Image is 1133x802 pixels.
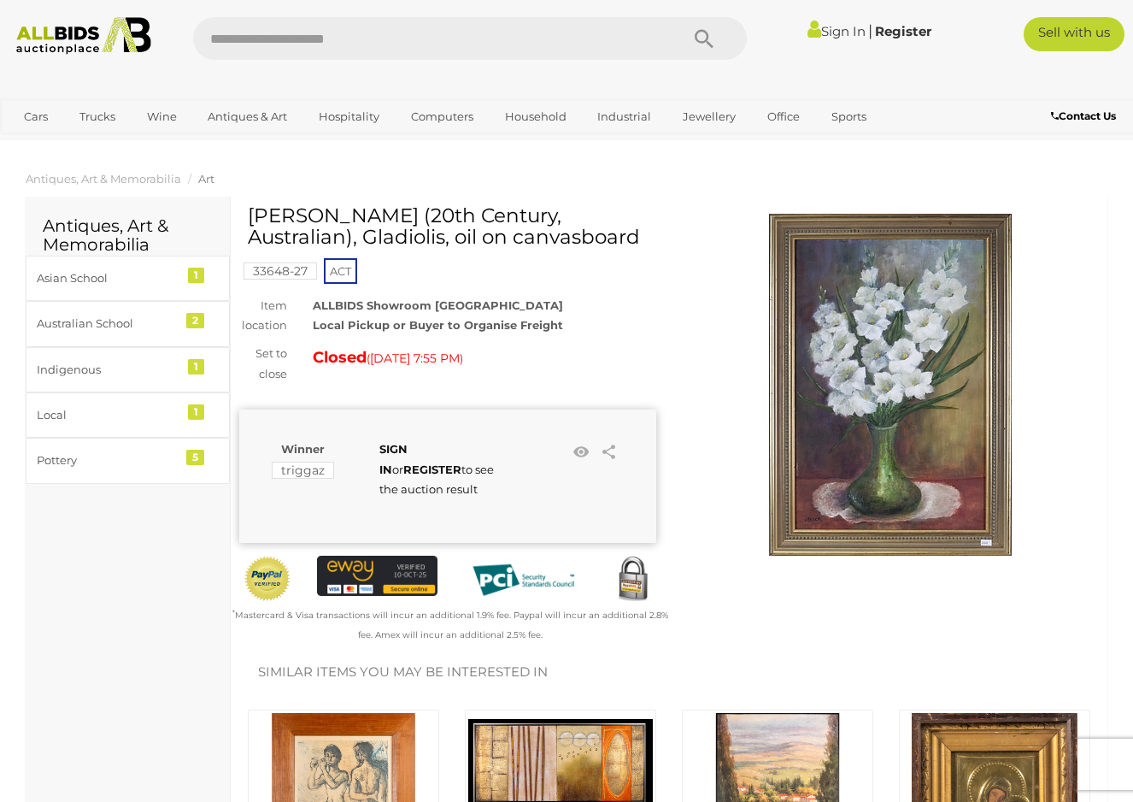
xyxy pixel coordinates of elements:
[400,103,484,131] a: Computers
[198,172,214,186] a: Art
[26,172,181,186] a: Antiques, Art & Memorabilia
[367,351,463,365] span: ( )
[807,23,866,39] a: Sign In
[248,205,652,249] h1: [PERSON_NAME] (20th Century, Australian), Gladiolis, oil on canvasboard
[244,264,317,278] a: 33648-27
[186,450,204,465] div: 5
[37,268,178,288] div: Asian School
[756,103,811,131] a: Office
[226,344,300,384] div: Set to close
[313,298,563,312] strong: ALLBIDS Showroom [GEOGRAPHIC_DATA]
[26,438,230,483] a: Pottery 5
[37,405,178,425] div: Local
[313,318,563,332] strong: Local Pickup or Buyer to Organise Freight
[26,301,230,346] a: Australian School 2
[494,103,578,131] a: Household
[672,103,747,131] a: Jewellery
[308,103,390,131] a: Hospitality
[379,442,408,475] a: SIGN IN
[26,347,230,392] a: Indigenous 1
[820,103,878,131] a: Sports
[186,313,204,328] div: 2
[13,103,59,131] a: Cars
[188,359,204,374] div: 1
[317,556,437,596] img: eWAY Payment Gateway
[324,258,357,284] span: ACT
[258,665,1080,680] h2: Similar items you may be interested in
[609,556,657,604] img: Secured by Rapid SSL
[9,17,159,55] img: Allbids.com.au
[26,256,230,301] a: Asian School 1
[226,296,300,336] div: Item location
[197,103,298,131] a: Antiques & Art
[26,392,230,438] a: Local 1
[244,262,317,280] mark: 33648-27
[188,404,204,420] div: 1
[37,314,178,333] div: Australian School
[272,462,334,479] mark: triggaz
[313,348,367,367] strong: Closed
[463,556,584,604] img: PCI DSS compliant
[379,442,494,496] span: or to see the auction result
[43,216,213,254] h2: Antiques, Art & Memorabilia
[37,451,178,470] div: Pottery
[188,268,204,283] div: 1
[1051,109,1116,122] b: Contact Us
[136,103,188,131] a: Wine
[281,442,325,456] b: Winner
[661,17,747,60] button: Search
[232,610,668,640] small: Mastercard & Visa transactions will incur an additional 1.9% fee. Paypal will incur an additional...
[37,360,178,380] div: Indigenous
[868,21,872,40] span: |
[875,23,931,39] a: Register
[1051,107,1120,126] a: Contact Us
[244,556,291,602] img: Official PayPal Seal
[68,103,126,131] a: Trucks
[568,439,594,465] li: Watch this item
[586,103,662,131] a: Industrial
[719,214,1061,556] img: Elva Black (20th Century, Australian), Gladiolis, oil on canvasboard
[13,131,156,159] a: [GEOGRAPHIC_DATA]
[370,351,460,366] span: [DATE] 7:55 PM
[1024,17,1124,51] a: Sell with us
[403,463,461,476] a: REGISTER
